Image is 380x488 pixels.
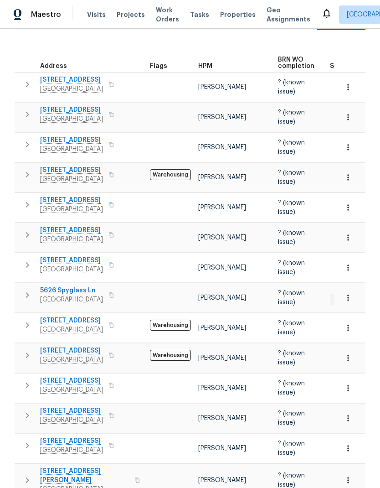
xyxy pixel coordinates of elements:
span: ? (known issue) [278,472,305,488]
span: Address [40,63,67,69]
span: Geo Assignments [267,5,310,24]
span: [PERSON_NAME] [198,325,246,331]
span: [PERSON_NAME] [198,265,246,271]
span: [PERSON_NAME] [198,234,246,241]
span: Properties [220,10,256,19]
span: [PERSON_NAME] [198,445,246,452]
span: ? (known issue) [278,170,305,185]
span: ? (known issue) [278,230,305,245]
span: [PERSON_NAME] [198,84,246,90]
span: ? (known issue) [278,380,305,396]
span: ? (known issue) [278,320,305,336]
span: ? (known issue) [278,79,305,95]
span: [PERSON_NAME] [198,114,246,120]
span: ? (known issue) [278,350,305,366]
span: ? (known issue) [278,290,305,306]
span: [PERSON_NAME] [198,415,246,421]
span: ? (known issue) [278,441,305,456]
span: Visits [87,10,106,19]
span: [PERSON_NAME] [198,295,246,301]
span: Summary [330,63,359,69]
span: Work Orders [156,5,179,24]
span: Flags [150,63,167,69]
span: [PERSON_NAME] [198,385,246,391]
span: ? (known issue) [278,200,305,215]
span: Projects [117,10,145,19]
span: ? (known issue) [278,260,305,275]
span: [PERSON_NAME] [198,204,246,211]
span: [PERSON_NAME] [198,355,246,361]
span: HPM [198,63,212,69]
span: [PERSON_NAME] [198,477,246,483]
span: [PERSON_NAME] [198,144,246,151]
span: [PERSON_NAME] [198,174,246,181]
span: Warehousing [150,350,191,361]
span: ? (known issue) [278,410,305,426]
span: BRN WO completion [278,57,314,69]
span: Warehousing [150,320,191,331]
span: Tasks [190,11,209,18]
span: Maestro [31,10,61,19]
span: 1 WIP [331,295,351,303]
span: ? (known issue) [278,109,305,125]
span: ? (known issue) [278,140,305,155]
span: Warehousing [150,169,191,180]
